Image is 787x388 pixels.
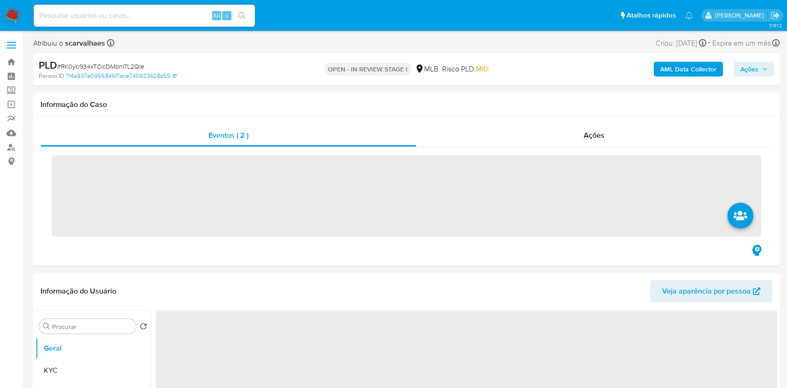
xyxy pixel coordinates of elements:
button: Retornar ao pedido padrão [140,323,147,333]
input: Pesquise usuários ou casos... [34,10,255,22]
input: Procurar [52,323,132,331]
b: scarvalhaes [63,38,105,48]
a: Notificações [685,12,693,19]
span: # RK0yo934xTCicDMbnI7L2Qle [57,62,144,71]
span: Ações [584,130,604,141]
b: PLD [39,58,57,72]
p: OPEN - IN REVIEW STAGE I [324,63,411,76]
span: Eventos ( 2 ) [208,130,249,141]
button: Procurar [43,323,50,330]
h1: Informação do Usuário [41,287,116,296]
span: MID [476,64,489,74]
span: Risco PLD: [442,64,489,74]
span: - [708,37,710,49]
span: Veja aparência por pessoa [662,280,751,302]
span: Atribuiu o [33,38,105,48]
span: Atalhos rápidos [627,11,676,20]
button: search-icon [232,9,251,22]
button: Geral [36,337,151,359]
h1: Informação do Caso [41,100,772,109]
span: s [225,11,228,20]
span: Ações [740,62,758,76]
div: Criou: [DATE] [656,37,706,49]
button: KYC [36,359,151,382]
b: Person ID [39,72,64,80]
span: Expira em um mês [712,38,771,48]
button: Veja aparência por pessoa [650,280,772,302]
span: Alt [213,11,220,20]
div: MLB [415,64,438,74]
span: ‌ [52,155,761,236]
button: Ações [734,62,774,76]
p: sara.carvalhaes@mercadopago.com.br [715,11,767,20]
b: AML Data Collector [660,62,716,76]
button: AML Data Collector [654,62,723,76]
a: 7f4a937e0956846f7ace740923428d55 [66,72,177,80]
a: Sair [770,11,780,20]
